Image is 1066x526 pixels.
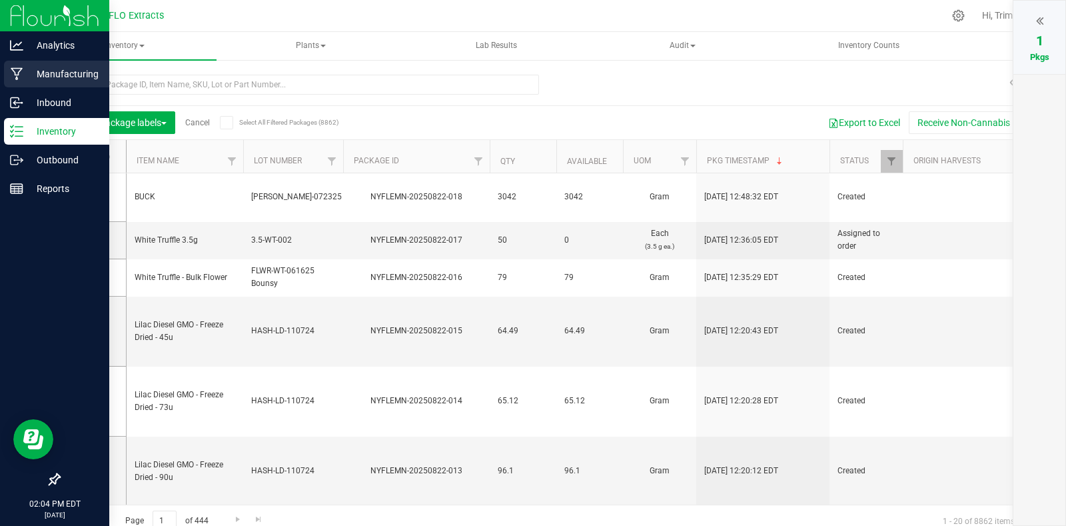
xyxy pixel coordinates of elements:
[1030,52,1049,62] span: Pkgs
[837,227,895,253] span: Assigned to order
[135,459,235,484] span: Lilac Diesel GMO - Freeze Dried - 90u
[881,150,903,173] a: Filter
[135,191,235,203] span: BUCK
[590,32,775,60] a: Audit
[135,319,235,344] span: Lilac Diesel GMO - Freeze Dried - 45u
[23,95,103,111] p: Inbound
[137,156,179,165] a: Item Name
[354,156,399,165] a: Package ID
[631,227,688,253] span: Each
[776,32,961,60] a: Inventory Counts
[10,67,23,81] inline-svg: Manufacturing
[820,40,917,51] span: Inventory Counts
[10,182,23,195] inline-svg: Reports
[135,389,235,414] span: Lilac Diesel GMO - Freeze Dried - 73u
[251,325,335,337] span: HASH-LD-110724
[567,157,607,166] a: Available
[704,325,778,337] span: [DATE] 12:20:43 EDT
[254,156,302,165] a: Lot Number
[982,10,1041,21] span: Hi, Trimhouse!
[10,39,23,52] inline-svg: Analytics
[704,395,778,407] span: [DATE] 12:20:28 EDT
[913,156,981,165] a: Origin Harvests
[458,40,535,51] span: Lab Results
[837,325,895,337] span: Created
[498,465,548,477] span: 96.1
[631,191,688,203] span: Gram
[185,118,210,127] a: Cancel
[837,465,895,477] span: Created
[704,234,778,247] span: [DATE] 12:36:05 EDT
[564,271,615,284] span: 79
[32,32,217,60] a: Inventory
[221,150,243,173] a: Filter
[251,191,342,203] span: [PERSON_NAME]-072325
[251,234,335,247] span: 3.5-WT-002
[564,325,615,337] span: 64.49
[950,9,967,22] div: Manage settings
[251,395,335,407] span: HASH-LD-110724
[840,156,869,165] a: Status
[631,240,688,253] p: (3.5 g ea.)
[631,271,688,284] span: Gram
[135,234,235,247] span: White Truffle 3.5g
[341,325,492,337] div: NYFLEMN-20250822-015
[404,32,589,60] a: Lab Results
[500,157,515,166] a: Qty
[704,191,778,203] span: [DATE] 12:48:32 EDT
[341,191,492,203] div: NYFLEMN-20250822-018
[498,325,548,337] span: 64.49
[341,465,492,477] div: NYFLEMN-20250822-013
[837,271,895,284] span: Created
[23,37,103,53] p: Analytics
[10,96,23,109] inline-svg: Inbound
[59,75,539,95] input: Search Package ID, Item Name, SKU, Lot or Part Number...
[6,498,103,510] p: 02:04 PM EDT
[135,271,235,284] span: White Truffle - Bulk Flower
[819,111,909,134] button: Export to Excel
[631,395,688,407] span: Gram
[10,125,23,138] inline-svg: Inventory
[631,325,688,337] span: Gram
[498,271,548,284] span: 79
[109,10,164,21] span: FLO Extracts
[564,465,615,477] span: 96.1
[837,395,895,407] span: Created
[341,271,492,284] div: NYFLEMN-20250822-016
[498,395,548,407] span: 65.12
[218,32,402,60] a: Plants
[251,465,335,477] span: HASH-LD-110724
[239,119,306,126] span: Select All Filtered Packages (8862)
[23,181,103,197] p: Reports
[564,234,615,247] span: 0
[704,465,778,477] span: [DATE] 12:20:12 EDT
[321,150,343,173] a: Filter
[837,191,895,203] span: Created
[631,465,688,477] span: Gram
[564,191,615,203] span: 3042
[23,123,103,139] p: Inventory
[219,33,402,59] span: Plants
[23,152,103,168] p: Outbound
[78,117,167,128] span: Print package labels
[564,395,615,407] span: 65.12
[704,271,778,284] span: [DATE] 12:35:29 EDT
[707,156,785,165] a: Pkg Timestamp
[498,191,548,203] span: 3042
[69,111,175,134] button: Print package labels
[674,150,696,173] a: Filter
[591,33,774,59] span: Audit
[341,234,492,247] div: NYFLEMN-20250822-017
[23,66,103,82] p: Manufacturing
[13,419,53,459] iframe: Resource center
[10,153,23,167] inline-svg: Outbound
[498,234,548,247] span: 50
[909,111,1019,134] button: Receive Non-Cannabis
[468,150,490,173] a: Filter
[1036,33,1043,49] span: 1
[634,156,651,165] a: UOM
[6,510,103,520] p: [DATE]
[341,395,492,407] div: NYFLEMN-20250822-014
[251,265,335,290] span: FLWR-WT-061625 Bounsy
